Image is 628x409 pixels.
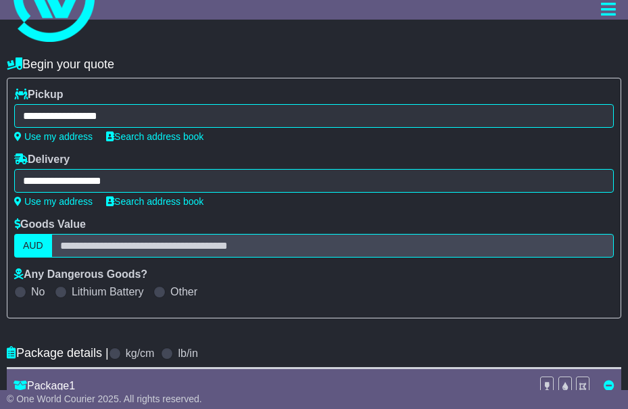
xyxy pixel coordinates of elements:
label: Other [170,285,197,298]
a: Use my address [14,196,93,207]
span: © One World Courier 2025. All rights reserved. [7,393,202,404]
label: No [31,285,45,298]
label: Lithium Battery [72,285,144,298]
a: Remove this item [604,380,614,391]
label: Goods Value [14,218,86,231]
h4: Package details | [7,346,109,360]
label: kg/cm [126,347,155,360]
a: Use my address [14,131,93,142]
div: Package [7,379,533,392]
a: Search address book [106,196,203,207]
label: Delivery [14,153,70,166]
label: Any Dangerous Goods? [14,268,147,281]
label: lb/in [178,347,197,360]
span: 1 [69,380,75,391]
a: Search address book [106,131,203,142]
h4: Begin your quote [7,57,621,72]
label: Pickup [14,88,63,101]
label: AUD [14,234,52,258]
